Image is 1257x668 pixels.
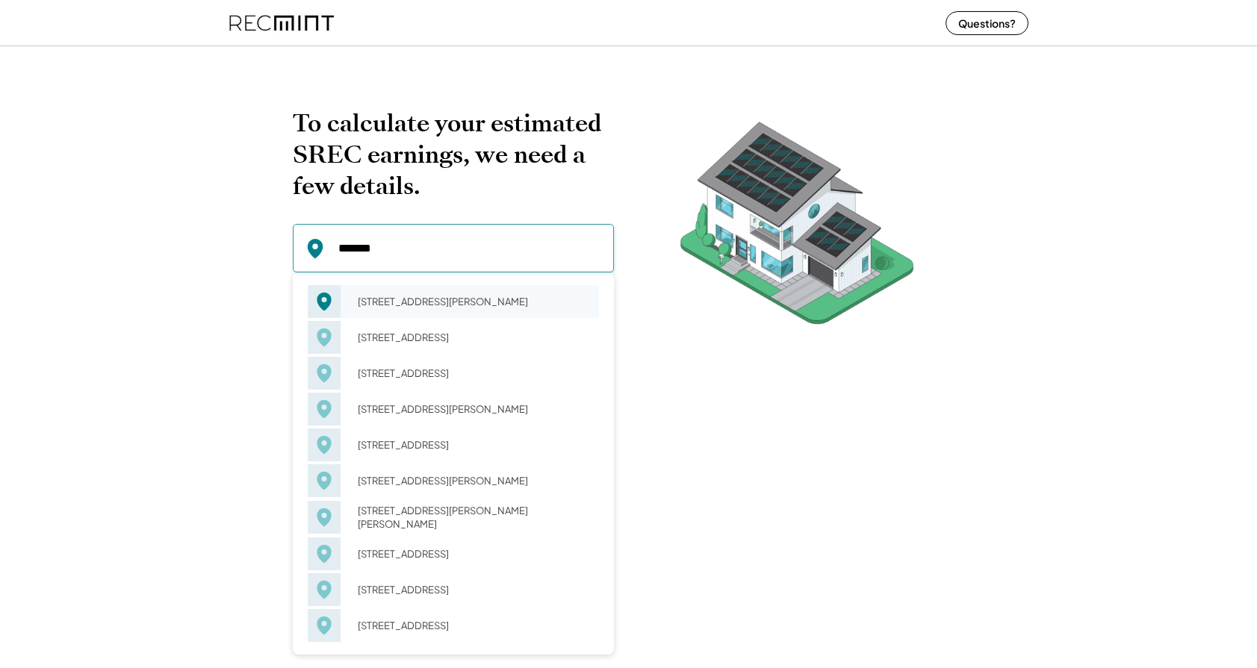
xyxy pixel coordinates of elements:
[348,470,599,491] div: [STREET_ADDRESS][PERSON_NAME]
[348,579,599,600] div: [STREET_ADDRESS]
[946,11,1028,35] button: Questions?
[348,363,599,384] div: [STREET_ADDRESS]
[348,434,599,455] div: [STREET_ADDRESS]
[293,107,614,202] h2: To calculate your estimated SREC earnings, we need a few details.
[348,543,599,564] div: [STREET_ADDRESS]
[229,3,334,43] img: recmint-logotype%403x%20%281%29.jpeg
[651,107,943,347] img: RecMintArtboard%207.png
[348,399,599,419] div: [STREET_ADDRESS][PERSON_NAME]
[348,327,599,348] div: [STREET_ADDRESS]
[348,291,599,312] div: [STREET_ADDRESS][PERSON_NAME]
[348,615,599,636] div: [STREET_ADDRESS]
[348,500,599,534] div: [STREET_ADDRESS][PERSON_NAME][PERSON_NAME]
